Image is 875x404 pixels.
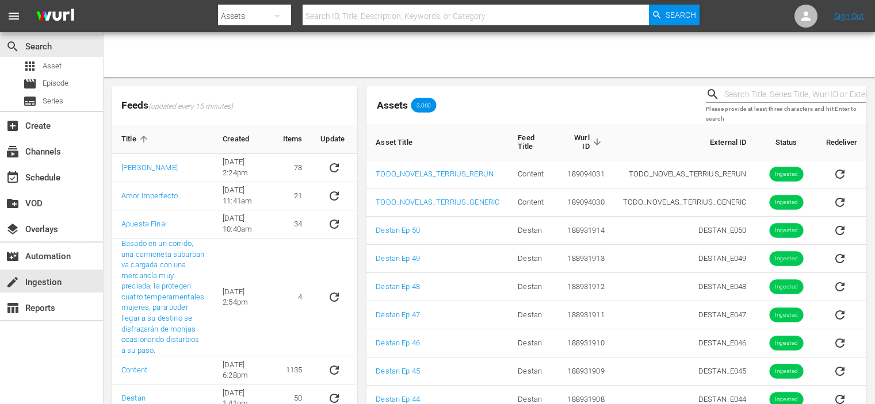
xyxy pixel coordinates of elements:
[274,125,312,154] th: Items
[274,210,312,238] td: 34
[6,301,20,315] span: Reports
[376,338,420,347] a: Destan Ep 46
[614,217,756,245] td: DESTAN_E050
[6,119,20,133] span: Create
[557,217,613,245] td: 188931914
[43,78,68,89] span: Episode
[43,60,62,72] span: Asset
[274,154,312,182] td: 78
[566,133,604,151] span: Wurl ID
[769,339,803,348] span: Ingested
[376,395,420,403] a: Destan Ep 44
[213,238,274,356] td: [DATE] 2:54pm
[23,94,37,108] span: Series
[509,188,557,217] td: Content
[274,356,312,384] td: 1135
[376,226,420,234] a: Destan Ep 50
[557,301,613,329] td: 188931911
[557,273,613,301] td: 188931912
[121,220,167,228] a: Apuesta Final
[121,134,151,144] span: Title
[666,5,696,25] span: Search
[557,245,613,273] td: 188931913
[509,245,557,273] td: Destan
[614,301,756,329] td: DESTAN_E047
[121,365,147,374] a: Content
[213,154,274,182] td: [DATE] 2:24pm
[376,198,499,206] a: TODO_NOVELAS_TERRIUS_GENERIC
[274,238,312,356] td: 4
[213,356,274,384] td: [DATE] 6:28pm
[557,188,613,217] td: 189094030
[706,105,866,124] p: Please provide at least three characters and hit Enter to search
[6,40,20,53] span: Search
[121,163,178,172] a: [PERSON_NAME]
[769,226,803,235] span: Ingested
[509,273,557,301] td: Destan
[769,367,803,376] span: Ingested
[6,275,20,289] span: Ingestion
[23,59,37,73] span: Asset
[213,210,274,238] td: [DATE] 10:40am
[6,249,20,263] span: Automation
[769,311,803,320] span: Ingested
[614,160,756,188] td: TODO_NOVELAS_TERRIUS_RERUN
[213,182,274,210] td: [DATE] 11:41am
[376,170,494,178] a: TODO_NOVELAS_TERRIUS_RERUN
[376,367,420,375] a: Destan Ep 45
[509,357,557,386] td: Destan
[834,11,864,21] a: Sign Out
[23,77,37,91] span: Episode
[557,160,613,188] td: 189094031
[509,217,557,245] td: Destan
[7,9,21,23] span: menu
[557,357,613,386] td: 188931909
[274,182,312,210] td: 21
[817,124,866,160] th: Redeliver
[769,170,803,179] span: Ingested
[724,86,866,103] input: Search Title, Series Title, Wurl ID or External ID
[6,222,20,236] span: Overlays
[411,102,436,109] span: 3,060
[311,125,357,154] th: Update
[614,273,756,301] td: DESTAN_E048
[121,394,146,402] a: Destan
[6,197,20,210] span: VOD
[376,137,427,147] span: Asset Title
[509,301,557,329] td: Destan
[376,254,420,263] a: Destan Ep 49
[649,5,700,25] button: Search
[614,245,756,273] td: DESTAN_E049
[6,145,20,159] span: subscriptions
[376,310,420,319] a: Destan Ep 47
[769,283,803,291] span: Ingested
[223,134,264,144] span: Created
[614,188,756,217] td: TODO_NOVELAS_TERRIUS_GENERIC
[557,329,613,357] td: 188931910
[509,160,557,188] td: Content
[148,102,233,111] span: (updated every 15 minutes)
[509,124,557,160] th: Feed Title
[509,329,557,357] td: Destan
[121,191,178,200] a: Amor Imperfecto
[614,329,756,357] td: DESTAN_E046
[377,99,408,111] span: Assets
[614,124,756,160] th: External ID
[121,239,204,355] a: Basado en un corrido, una camioneta suburban va cargada con una mercancía muy preciada, la proteg...
[28,3,83,30] img: ans4CAIJ8jUAAAAAAAAAAAAAAAAAAAAAAAAgQb4GAAAAAAAAAAAAAAAAAAAAAAAAJMjXAAAAAAAAAAAAAAAAAAAAAAAAgAT5G...
[769,395,803,404] span: Ingested
[112,96,357,115] span: Feeds
[756,124,817,160] th: Status
[769,255,803,263] span: Ingested
[376,282,420,291] a: Destan Ep 48
[614,357,756,386] td: DESTAN_E045
[43,95,63,107] span: Series
[769,198,803,207] span: Ingested
[6,171,20,184] span: event_available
